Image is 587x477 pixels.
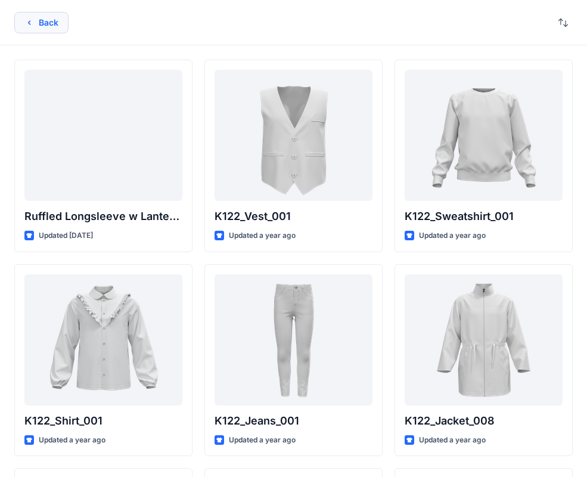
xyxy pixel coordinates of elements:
[419,230,486,242] p: Updated a year ago
[14,12,69,33] button: Back
[24,208,182,225] p: Ruffled Longsleeve w Lantern Sleeve
[229,434,296,447] p: Updated a year ago
[405,208,563,225] p: K122_Sweatshirt_001
[39,434,105,447] p: Updated a year ago
[215,208,372,225] p: K122_Vest_001
[405,413,563,429] p: K122_Jacket_008
[24,70,182,201] a: Ruffled Longsleeve w Lantern Sleeve
[215,274,372,405] a: K122_Jeans_001
[24,274,182,405] a: K122_Shirt_001
[419,434,486,447] p: Updated a year ago
[229,230,296,242] p: Updated a year ago
[215,413,372,429] p: K122_Jeans_001
[405,70,563,201] a: K122_Sweatshirt_001
[215,70,372,201] a: K122_Vest_001
[39,230,93,242] p: Updated [DATE]
[405,274,563,405] a: K122_Jacket_008
[24,413,182,429] p: K122_Shirt_001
